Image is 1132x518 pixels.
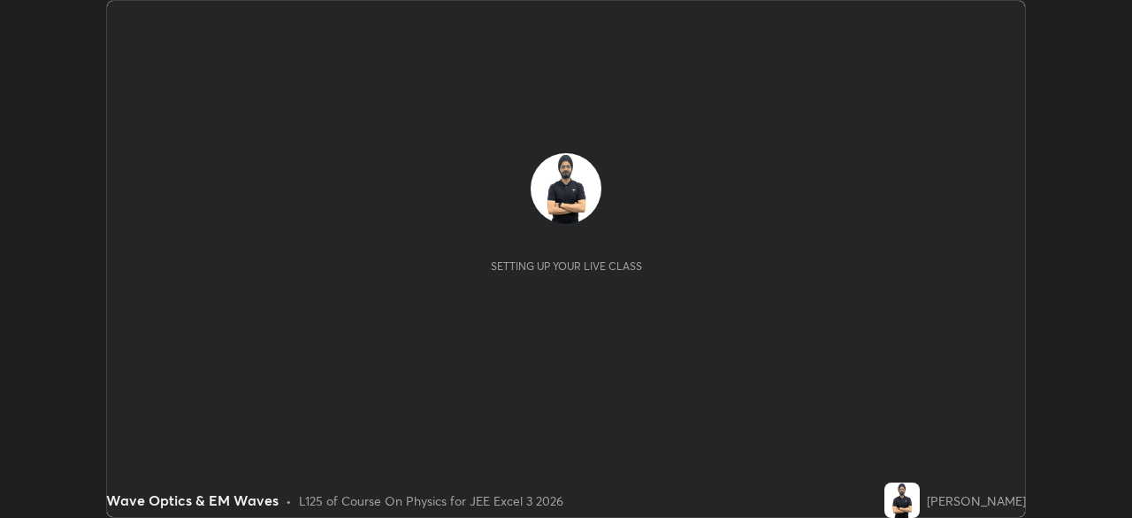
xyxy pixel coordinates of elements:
img: 087365211523460ba100aba77a1fb983.png [531,153,601,224]
img: 087365211523460ba100aba77a1fb983.png [884,483,920,518]
div: [PERSON_NAME] [927,491,1026,510]
div: Wave Optics & EM Waves [106,490,279,511]
div: Setting up your live class [491,259,642,273]
div: • [286,491,292,510]
div: L125 of Course On Physics for JEE Excel 3 2026 [299,491,563,510]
